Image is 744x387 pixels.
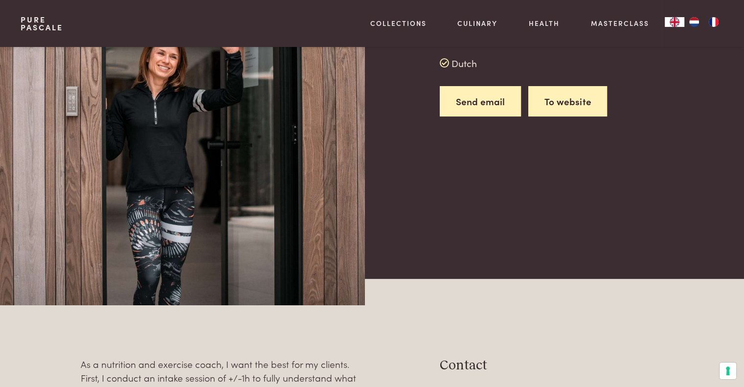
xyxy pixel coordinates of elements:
[704,17,723,27] a: FR
[684,17,704,27] a: NL
[684,17,723,27] ul: Language list
[529,18,560,28] a: Health
[370,18,427,28] a: Collections
[440,56,723,70] div: Dutch
[457,18,497,28] a: Culinary
[528,86,607,117] a: To website
[591,18,649,28] a: Masterclass
[665,17,684,27] a: EN
[21,16,63,31] a: PurePascale
[720,363,736,379] button: Your consent preferences for tracking technologies
[440,86,521,117] a: Send email
[440,357,604,374] h3: Contact
[665,17,723,27] aside: Language selected: English
[665,17,684,27] div: Language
